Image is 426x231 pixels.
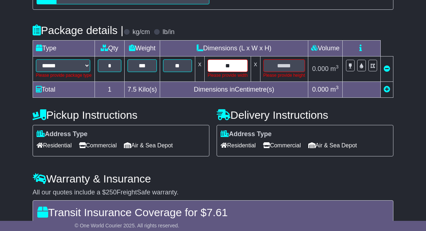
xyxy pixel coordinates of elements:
[221,140,256,151] span: Residential
[124,40,160,56] td: Weight
[160,40,308,56] td: Dimensions (L x W x H)
[75,223,179,228] span: © One World Courier 2025. All rights reserved.
[37,206,389,218] h4: Transit Insurance Coverage for $
[33,173,393,185] h4: Warranty & Insurance
[308,140,357,151] span: Air & Sea Depot
[195,56,204,81] td: x
[95,81,124,97] td: 1
[124,140,173,151] span: Air & Sea Depot
[263,140,301,151] span: Commercial
[124,81,160,97] td: Kilo(s)
[336,85,339,90] sup: 3
[79,140,117,151] span: Commercial
[312,86,329,93] span: 0.000
[308,40,343,56] td: Volume
[206,206,227,218] span: 7.61
[37,140,72,151] span: Residential
[36,72,92,79] div: Please provide package type
[384,65,390,72] a: Remove this item
[330,65,339,72] span: m
[128,86,137,93] span: 7.5
[208,72,248,79] div: Please provide width
[37,130,88,138] label: Address Type
[33,24,124,36] h4: Package details |
[95,40,124,56] td: Qty
[221,130,272,138] label: Address Type
[384,86,390,93] a: Add new item
[33,189,393,197] div: All our quotes include a $ FreightSafe warranty.
[133,28,150,36] label: kg/cm
[33,109,209,121] h4: Pickup Instructions
[251,56,260,81] td: x
[330,86,339,93] span: m
[106,189,117,196] span: 250
[160,81,308,97] td: Dimensions in Centimetre(s)
[263,72,305,79] div: Please provide height
[33,81,95,97] td: Total
[336,64,339,70] sup: 3
[163,28,175,36] label: lb/in
[312,65,329,72] span: 0.000
[33,40,95,56] td: Type
[217,109,393,121] h4: Delivery Instructions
